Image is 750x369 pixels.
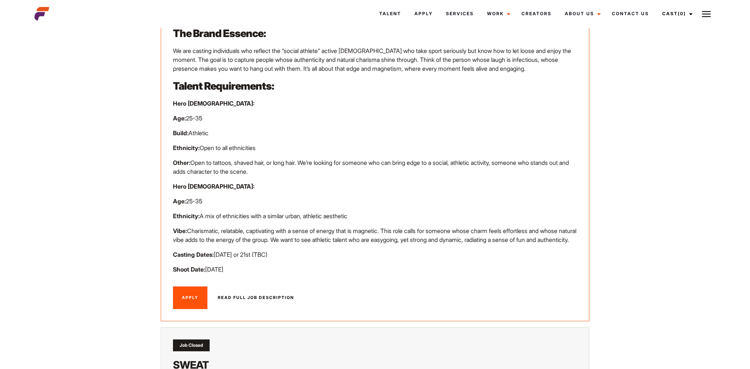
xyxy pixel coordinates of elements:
a: Apply [173,286,207,309]
p: [DATE] or 21st (TBC) [173,250,577,259]
div: Job Closed [173,339,210,351]
a: Creators [515,4,558,24]
p: A mix of ethnicities with a similar urban, athletic aesthetic [173,212,577,220]
a: Services [439,4,480,24]
a: Talent [373,4,408,24]
p: We are casting individuals who reflect the “social athlete” active [DEMOGRAPHIC_DATA] who take sp... [173,46,577,73]
img: cropped-aefm-brand-fav-22-square.png [34,6,49,21]
strong: Casting Dates: [173,251,214,258]
p: Open to all ethnicities [173,143,577,152]
p: [DATE] [173,265,577,274]
strong: Ethnicity: [173,212,200,220]
span: (0) [678,11,686,16]
strong: The Brand Essence: [173,27,266,40]
p: 25-35 [173,114,577,123]
p: Charismatic, relatable, captivating with a sense of energy that is magnetic. This role calls for ... [173,226,577,244]
strong: Age: [173,197,186,205]
a: About Us [558,4,605,24]
p: Open to tattoos, shaved hair, or long hair. We’re looking for someone who can bring edge to a soc... [173,158,577,176]
p: 25-35 [173,197,577,206]
a: Work [480,4,515,24]
strong: Ethnicity: [173,144,200,152]
strong: Other: [173,159,190,166]
strong: Hero [DEMOGRAPHIC_DATA]: [173,100,254,107]
a: Apply [408,4,439,24]
strong: Shoot Date: [173,266,205,273]
a: Cast(0) [656,4,697,24]
strong: Vibe: [173,227,187,235]
strong: Talent Requirements: [173,80,274,92]
strong: Build: [173,129,189,137]
a: Read full job description [209,286,303,309]
img: Burger icon [702,10,711,19]
strong: Hero [DEMOGRAPHIC_DATA]: [173,183,254,190]
a: Contact Us [605,4,656,24]
strong: Age: [173,114,186,122]
p: Athletic [173,129,577,137]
